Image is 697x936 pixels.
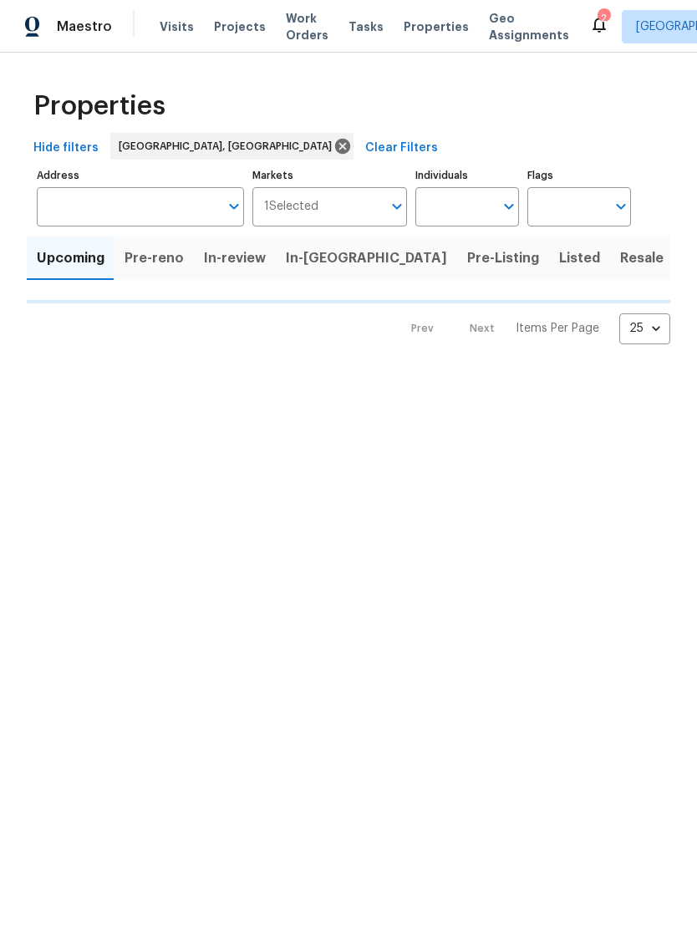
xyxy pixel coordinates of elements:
[415,170,519,181] label: Individuals
[37,170,244,181] label: Address
[37,247,104,270] span: Upcoming
[489,10,569,43] span: Geo Assignments
[395,313,670,344] nav: Pagination Navigation
[404,18,469,35] span: Properties
[222,195,246,218] button: Open
[348,21,384,33] span: Tasks
[497,195,521,218] button: Open
[559,247,600,270] span: Listed
[359,133,445,164] button: Clear Filters
[620,247,664,270] span: Resale
[160,18,194,35] span: Visits
[467,247,539,270] span: Pre-Listing
[33,98,165,114] span: Properties
[598,10,609,27] div: 2
[619,307,670,350] div: 25
[286,10,328,43] span: Work Orders
[264,200,318,214] span: 1 Selected
[125,247,184,270] span: Pre-reno
[286,247,447,270] span: In-[GEOGRAPHIC_DATA]
[516,320,599,337] p: Items Per Page
[204,247,266,270] span: In-review
[27,133,105,164] button: Hide filters
[252,170,408,181] label: Markets
[609,195,633,218] button: Open
[110,133,354,160] div: [GEOGRAPHIC_DATA], [GEOGRAPHIC_DATA]
[527,170,631,181] label: Flags
[365,138,438,159] span: Clear Filters
[57,18,112,35] span: Maestro
[33,138,99,159] span: Hide filters
[214,18,266,35] span: Projects
[385,195,409,218] button: Open
[119,138,338,155] span: [GEOGRAPHIC_DATA], [GEOGRAPHIC_DATA]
